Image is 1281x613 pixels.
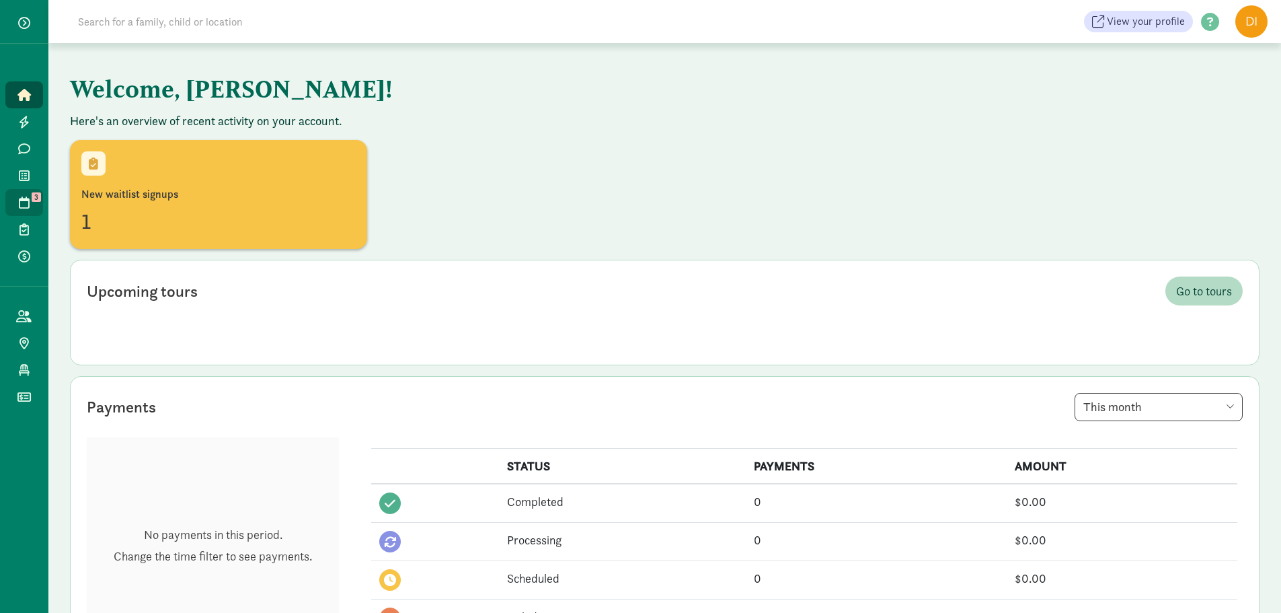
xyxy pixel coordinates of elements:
[754,531,998,549] div: 0
[1015,493,1229,511] div: $0.00
[70,8,447,35] input: Search for a family, child or location
[5,189,43,216] a: 3
[1084,11,1193,32] a: View your profile
[81,205,356,238] div: 1
[499,449,746,484] th: STATUS
[1015,569,1229,587] div: $0.00
[1165,277,1243,305] a: Go to tours
[507,569,738,587] div: Scheduled
[114,527,312,543] p: No payments in this period.
[754,493,998,511] div: 0
[754,569,998,587] div: 0
[1015,531,1229,549] div: $0.00
[87,279,198,303] div: Upcoming tours
[70,140,367,249] a: New waitlist signups1
[87,395,156,419] div: Payments
[70,65,736,113] h1: Welcome, [PERSON_NAME]!
[70,113,1259,129] p: Here's an overview of recent activity on your account.
[1176,282,1232,300] span: Go to tours
[81,186,356,203] div: New waitlist signups
[1214,548,1281,613] iframe: Chat Widget
[114,548,312,565] p: Change the time filter to see payments.
[507,493,738,511] div: Completed
[32,192,41,202] span: 3
[1007,449,1237,484] th: AMOUNT
[746,449,1006,484] th: PAYMENTS
[507,531,738,549] div: Processing
[1107,13,1185,30] span: View your profile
